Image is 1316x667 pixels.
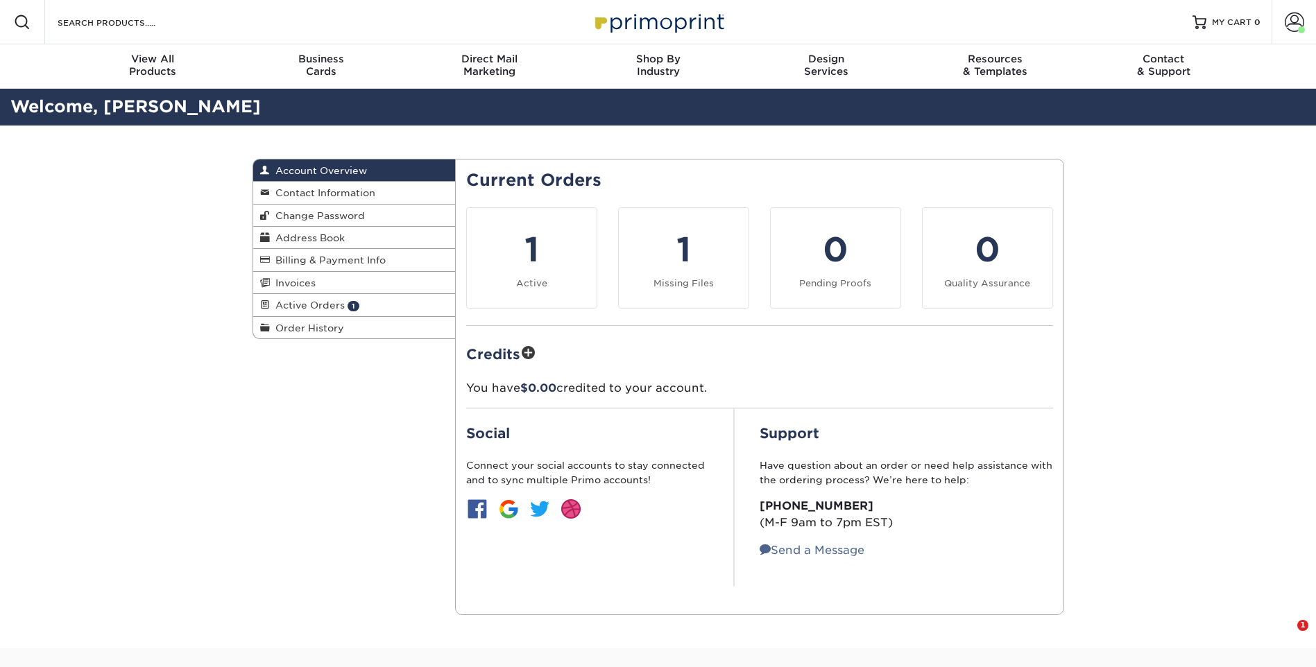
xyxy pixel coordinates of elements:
[529,498,551,520] img: btn-twitter.jpg
[1079,53,1248,65] span: Contact
[475,225,588,275] div: 1
[1269,620,1302,653] iframe: Intercom live chat
[760,498,1053,531] p: (M-F 9am to 7pm EST)
[405,53,574,78] div: Marketing
[253,182,456,204] a: Contact Information
[516,278,547,288] small: Active
[270,210,365,221] span: Change Password
[270,300,345,311] span: Active Orders
[1212,17,1251,28] span: MY CART
[574,53,742,65] span: Shop By
[270,187,375,198] span: Contact Information
[253,249,456,271] a: Billing & Payment Info
[69,53,237,65] span: View All
[466,498,488,520] img: btn-facebook.jpg
[237,53,405,78] div: Cards
[560,498,582,520] img: btn-dribbble.jpg
[69,44,237,89] a: View AllProducts
[405,53,574,65] span: Direct Mail
[944,278,1030,288] small: Quality Assurance
[466,458,709,487] p: Connect your social accounts to stay connected and to sync multiple Primo accounts!
[742,53,911,65] span: Design
[270,277,316,288] span: Invoices
[253,205,456,227] a: Change Password
[466,425,709,442] h2: Social
[466,380,1053,397] p: You have credited to your account.
[253,272,456,294] a: Invoices
[627,225,740,275] div: 1
[589,7,728,37] img: Primoprint
[253,227,456,249] a: Address Book
[742,53,911,78] div: Services
[1079,53,1248,78] div: & Support
[574,53,742,78] div: Industry
[405,44,574,89] a: Direct MailMarketing
[653,278,714,288] small: Missing Files
[253,294,456,316] a: Active Orders 1
[760,544,864,557] a: Send a Message
[911,53,1079,78] div: & Templates
[1297,620,1308,631] span: 1
[760,458,1053,487] p: Have question about an order or need help assistance with the ordering process? We’re here to help:
[911,44,1079,89] a: Resources& Templates
[770,207,901,309] a: 0 Pending Proofs
[270,254,386,266] span: Billing & Payment Info
[270,165,367,176] span: Account Overview
[466,207,597,309] a: 1 Active
[253,317,456,338] a: Order History
[270,232,345,243] span: Address Book
[922,207,1053,309] a: 0 Quality Assurance
[270,322,344,333] span: Order History
[574,44,742,89] a: Shop ByIndustry
[1079,44,1248,89] a: Contact& Support
[779,225,892,275] div: 0
[760,499,873,512] strong: [PHONE_NUMBER]
[799,278,871,288] small: Pending Proofs
[497,498,520,520] img: btn-google.jpg
[466,343,1053,364] h2: Credits
[348,301,359,311] span: 1
[69,53,237,78] div: Products
[911,53,1079,65] span: Resources
[237,44,405,89] a: BusinessCards
[466,171,1053,191] h2: Current Orders
[1254,17,1261,27] span: 0
[237,53,405,65] span: Business
[56,14,191,31] input: SEARCH PRODUCTS.....
[931,225,1044,275] div: 0
[520,381,556,395] span: $0.00
[742,44,911,89] a: DesignServices
[760,425,1053,442] h2: Support
[618,207,749,309] a: 1 Missing Files
[253,159,456,182] a: Account Overview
